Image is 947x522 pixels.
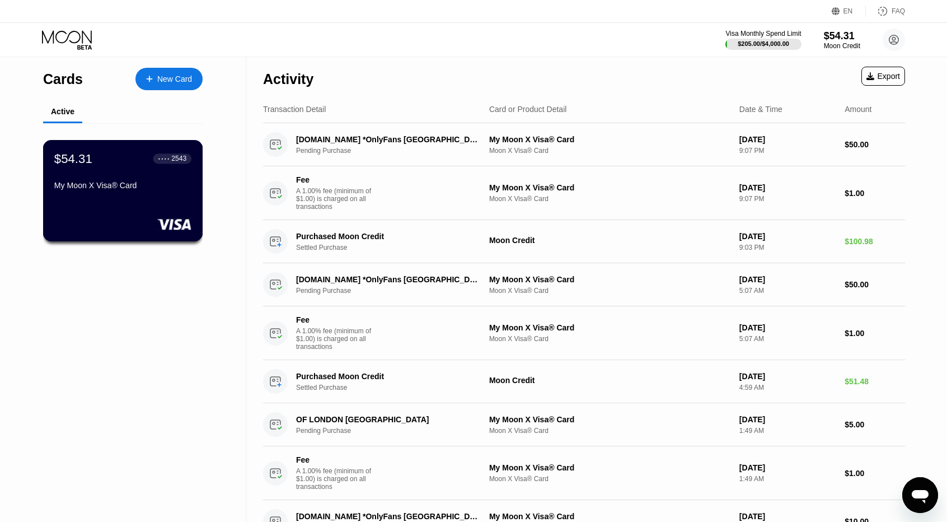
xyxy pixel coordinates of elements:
div: New Card [157,74,192,84]
div: A 1.00% fee (minimum of $1.00) is charged on all transactions [296,467,380,491]
div: Moon X Visa® Card [489,195,730,203]
div: $1.00 [845,469,905,478]
div: [DOMAIN_NAME] *OnlyFans [GEOGRAPHIC_DATA] [296,135,478,144]
div: 5:07 AM [739,287,836,295]
div: $5.00 [845,420,905,429]
div: [DOMAIN_NAME] *OnlyFans [GEOGRAPHIC_DATA]Pending PurchaseMy Moon X Visa® CardMoon X Visa® Card[DA... [263,123,905,166]
div: Export [861,67,905,86]
div: 2543 [171,155,186,162]
div: Moon X Visa® Card [489,427,730,435]
div: Settled Purchase [296,384,491,391]
div: $1.00 [845,189,905,198]
div: [DOMAIN_NAME] *OnlyFans [GEOGRAPHIC_DATA] [296,275,478,284]
div: Activity [263,71,313,87]
div: $54.31 [54,151,92,166]
div: Cards [43,71,83,87]
div: Moon X Visa® Card [489,287,730,295]
div: $1.00 [845,329,905,338]
div: [DATE] [739,323,836,332]
div: $54.31Moon Credit [824,30,860,50]
div: Moon X Visa® Card [489,335,730,343]
div: Moon Credit [824,42,860,50]
div: My Moon X Visa® Card [489,323,730,332]
div: [DATE] [739,275,836,284]
div: Moon Credit [489,236,730,245]
div: 1:49 AM [739,427,836,435]
div: EN [843,7,853,15]
div: Purchased Moon Credit [296,372,478,381]
div: Moon Credit [489,376,730,385]
div: Fee [296,315,374,324]
div: Moon X Visa® Card [489,475,730,483]
div: Settled Purchase [296,244,491,251]
div: 9:03 PM [739,244,836,251]
div: A 1.00% fee (minimum of $1.00) is charged on all transactions [296,187,380,211]
div: [DATE] [739,372,836,381]
div: OF LONDON [GEOGRAPHIC_DATA] [296,415,478,424]
iframe: Button to launch messaging window [902,477,938,513]
div: [DATE] [739,415,836,424]
div: $51.48 [845,377,905,386]
div: My Moon X Visa® Card [54,181,191,190]
div: 4:59 AM [739,384,836,391]
div: [DATE] [739,463,836,472]
div: My Moon X Visa® Card [489,275,730,284]
div: A 1.00% fee (minimum of $1.00) is charged on all transactions [296,327,380,351]
div: Date & Time [739,105,782,114]
div: 9:07 PM [739,195,836,203]
div: FeeA 1.00% fee (minimum of $1.00) is charged on all transactionsMy Moon X Visa® CardMoon X Visa® ... [263,446,905,500]
div: [DATE] [739,183,836,192]
div: Card or Product Detail [489,105,567,114]
div: FeeA 1.00% fee (minimum of $1.00) is charged on all transactionsMy Moon X Visa® CardMoon X Visa® ... [263,166,905,220]
div: 5:07 AM [739,335,836,343]
div: ● ● ● ● [158,157,170,160]
div: My Moon X Visa® Card [489,135,730,144]
div: $54.31● ● ● ●2543My Moon X Visa® Card [44,141,202,241]
div: [DATE] [739,232,836,241]
div: EN [832,6,866,17]
div: Fee [296,455,374,464]
div: My Moon X Visa® Card [489,415,730,424]
div: Purchased Moon Credit [296,232,478,241]
div: $100.98 [845,237,905,246]
div: My Moon X Visa® Card [489,512,730,521]
div: FeeA 1.00% fee (minimum of $1.00) is charged on all transactionsMy Moon X Visa® CardMoon X Visa® ... [263,306,905,360]
div: [DATE] [739,512,836,521]
div: [DOMAIN_NAME] *OnlyFans [GEOGRAPHIC_DATA] [296,512,478,521]
div: Export [866,72,900,81]
div: $205.00 / $4,000.00 [738,40,789,47]
div: My Moon X Visa® Card [489,463,730,472]
div: 9:07 PM [739,147,836,155]
div: $50.00 [845,140,905,149]
div: $54.31 [824,30,860,42]
div: Transaction Detail [263,105,326,114]
div: Active [51,107,74,116]
div: My Moon X Visa® Card [489,183,730,192]
div: OF LONDON [GEOGRAPHIC_DATA]Pending PurchaseMy Moon X Visa® CardMoon X Visa® Card[DATE]1:49 AM$5.00 [263,403,905,446]
div: FAQ [866,6,905,17]
div: [DATE] [739,135,836,144]
div: Amount [845,105,871,114]
div: 1:49 AM [739,475,836,483]
div: Pending Purchase [296,427,491,435]
div: Pending Purchase [296,147,491,155]
div: Pending Purchase [296,287,491,295]
div: Purchased Moon CreditSettled PurchaseMoon Credit[DATE]9:03 PM$100.98 [263,220,905,263]
div: Visa Monthly Spend Limit$205.00/$4,000.00 [725,30,801,50]
div: Fee [296,175,374,184]
div: Purchased Moon CreditSettled PurchaseMoon Credit[DATE]4:59 AM$51.48 [263,360,905,403]
div: FAQ [892,7,905,15]
div: Moon X Visa® Card [489,147,730,155]
div: $50.00 [845,280,905,289]
div: Visa Monthly Spend Limit [725,30,801,38]
div: [DOMAIN_NAME] *OnlyFans [GEOGRAPHIC_DATA]Pending PurchaseMy Moon X Visa® CardMoon X Visa® Card[DA... [263,263,905,306]
div: New Card [135,68,203,90]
